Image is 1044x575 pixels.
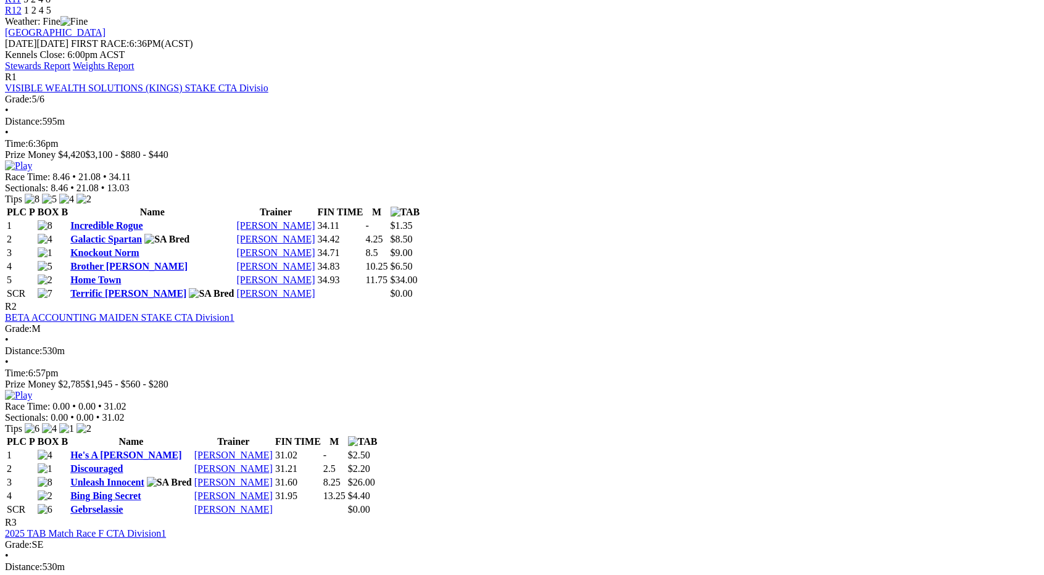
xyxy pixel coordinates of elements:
span: PLC [7,207,27,217]
span: $0.00 [348,504,370,515]
img: TAB [391,207,420,218]
span: 13.03 [107,183,129,193]
a: [PERSON_NAME] [236,234,315,244]
td: SCR [6,503,36,516]
a: BETA ACCOUNTING MAIDEN STAKE CTA Division1 [5,312,234,323]
img: 2 [77,423,91,434]
th: Name [70,206,234,218]
span: $0.00 [391,288,413,299]
text: 13.25 [323,490,346,501]
span: • [5,105,9,115]
img: 8 [38,477,52,488]
img: 6 [25,423,39,434]
span: Distance: [5,116,42,126]
span: R3 [5,517,17,527]
td: 3 [6,247,36,259]
img: 1 [59,423,74,434]
td: 4 [6,260,36,273]
span: 31.02 [104,401,126,412]
td: 31.60 [275,476,321,489]
span: $1.35 [391,220,413,231]
a: [PERSON_NAME] [194,490,273,501]
td: 4 [6,490,36,502]
div: 5/6 [5,94,1039,105]
span: • [103,172,107,182]
span: B [61,436,68,447]
span: Tips [5,423,22,434]
th: Trainer [194,436,273,448]
span: Race Time: [5,172,50,182]
img: 4 [38,234,52,245]
span: BOX [38,207,59,217]
div: Prize Money $2,785 [5,379,1039,390]
a: Incredible Rogue [70,220,143,231]
img: 5 [42,194,57,205]
span: Race Time: [5,401,50,412]
td: 34.83 [317,260,364,273]
span: Weather: Fine [5,16,88,27]
th: Name [70,436,193,448]
a: 2025 TAB Match Race F CTA Division1 [5,528,166,539]
div: Prize Money $4,420 [5,149,1039,160]
span: $9.00 [391,247,413,258]
span: R1 [5,72,17,82]
a: [PERSON_NAME] [194,450,273,460]
span: $1,945 - $560 - $280 [85,379,168,389]
span: P [29,207,35,217]
td: 3 [6,476,36,489]
span: 34.11 [109,172,131,182]
span: $2.20 [348,463,370,474]
a: Discouraged [70,463,123,474]
a: [PERSON_NAME] [236,288,315,299]
span: Time: [5,138,28,149]
td: 34.71 [317,247,364,259]
span: • [5,127,9,138]
th: M [323,436,346,448]
a: [PERSON_NAME] [236,275,315,285]
a: R12 [5,5,22,15]
span: 8.46 [52,172,70,182]
img: 2 [77,194,91,205]
span: Tips [5,194,22,204]
span: Sectionals: [5,183,48,193]
span: $2.50 [348,450,370,460]
span: 0.00 [52,401,70,412]
a: Weights Report [73,60,135,71]
text: - [366,220,369,231]
span: $3,100 - $880 - $440 [85,149,168,160]
span: Time: [5,368,28,378]
span: • [5,357,9,367]
a: [GEOGRAPHIC_DATA] [5,27,106,38]
td: 31.02 [275,449,321,461]
span: 6:36PM(ACST) [71,38,193,49]
a: [PERSON_NAME] [194,504,273,515]
span: • [72,172,76,182]
img: SA Bred [189,288,234,299]
img: 8 [38,220,52,231]
span: 1 2 4 5 [24,5,51,15]
a: Knockout Norm [70,247,139,258]
td: 2 [6,233,36,246]
img: 4 [42,423,57,434]
img: Play [5,160,32,172]
div: 6:57pm [5,368,1039,379]
img: Fine [60,16,88,27]
div: 595m [5,116,1039,127]
td: SCR [6,287,36,300]
div: 6:36pm [5,138,1039,149]
text: - [323,450,326,460]
span: Grade: [5,323,32,334]
span: Grade: [5,539,32,550]
span: P [29,436,35,447]
span: • [96,412,100,423]
a: Galactic Spartan [70,234,142,244]
span: 21.08 [78,172,101,182]
a: Home Town [70,275,121,285]
a: [PERSON_NAME] [236,220,315,231]
span: Distance: [5,345,42,356]
span: [DATE] [5,38,37,49]
div: M [5,323,1039,334]
text: 10.25 [366,261,388,271]
span: Distance: [5,561,42,572]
